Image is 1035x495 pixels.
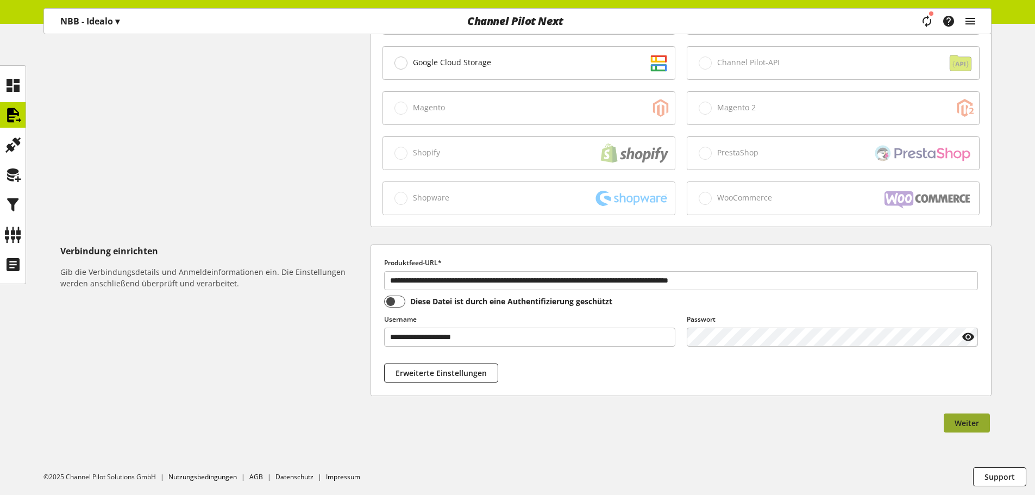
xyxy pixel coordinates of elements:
[384,315,417,324] span: Username
[115,15,120,27] span: ▾
[60,245,366,258] h5: Verbindung einrichten
[396,367,487,379] span: Erweiterte Einstellungen
[413,58,491,67] span: Google Cloud Storage
[326,472,360,481] a: Impressum
[984,471,1015,483] span: Support
[955,417,979,429] span: Weiter
[384,258,442,267] span: Produktfeed-URL*
[43,472,168,482] li: ©2025 Channel Pilot Solutions GmbH
[43,8,992,34] nav: main navigation
[275,472,313,481] a: Datenschutz
[635,52,673,74] img: d2dddd6c468e6a0b8c3bb85ba935e383.svg
[60,15,120,28] p: NBB - Idealo
[405,296,613,307] span: Diese Datei ist durch eine Authentifizierung geschützt
[973,467,1026,486] button: Support
[384,364,498,383] button: Erweiterte Einstellungen
[249,472,263,481] a: AGB
[944,413,990,433] button: Weiter
[60,266,366,289] h6: Gib die Verbindungsdetails und Anmeldeinformationen ein. Die Einstellungen werden anschließend üb...
[168,472,237,481] a: Nutzungsbedingungen
[687,315,716,324] span: Passwort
